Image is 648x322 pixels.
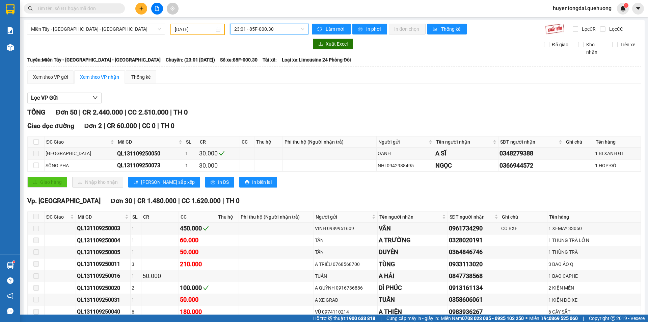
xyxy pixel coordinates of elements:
span: | [104,122,105,130]
span: | [134,197,136,205]
span: ĐC Giao [46,138,109,146]
th: Phí thu hộ (Người nhận trả) [239,212,314,223]
span: ĐC Giao [46,213,69,221]
span: huyentongdai.quehuong [547,4,617,13]
span: CR 1.480.000 [137,197,177,205]
td: QL131109250004 [76,234,130,246]
div: QL131109250073 [117,161,183,170]
div: 180.000 [180,307,215,317]
span: copyright [611,316,615,321]
div: 100.000 [180,283,215,293]
th: Phí thu hộ (Người nhận trả) [283,137,377,148]
span: file-add [155,6,159,11]
div: 210.000 [180,259,215,269]
span: search [28,6,33,11]
div: 1 THÙNG TRÀ [548,248,640,256]
div: 6 [132,308,140,316]
img: solution-icon [7,27,14,34]
span: In biên lai [252,178,272,186]
span: Thống kê [441,25,461,33]
input: Tìm tên, số ĐT hoặc mã đơn [37,5,117,12]
span: Chuyến: (23:01 [DATE]) [166,56,215,64]
div: QL131109250020 [77,284,129,292]
div: QL131109250005 [77,248,129,256]
td: A TRƯỜNG [378,234,448,246]
span: Số xe: 85F-000.30 [220,56,258,64]
div: TẤN [315,248,376,256]
div: 3 BAO ÁO Q [548,261,640,268]
span: Làm mới [326,25,345,33]
td: VÂN [378,223,448,234]
div: 50.000 [180,295,215,304]
span: ⚪️ [525,317,528,320]
span: Đơn 50 [56,108,77,116]
td: 0364846746 [448,246,500,258]
div: QL131109250031 [77,296,129,304]
div: VŨ 0974110214 [315,308,376,316]
span: bar-chart [433,27,438,32]
td: QL131109250016 [76,270,130,282]
div: QL131109250050 [117,149,183,158]
span: Lọc CR [579,25,597,33]
button: downloadXuất Excel [313,39,353,49]
div: 1 [132,237,140,244]
th: SL [131,212,141,223]
div: 2 KIỆN MỀN [548,284,640,292]
div: A TRƯỜNG [379,236,447,245]
td: 0961734290 [448,223,500,234]
span: Mã GD [118,138,177,146]
span: Tài xế: [263,56,277,64]
div: Thống kê [131,73,151,81]
span: [PERSON_NAME] sắp xếp [141,178,195,186]
td: 0933113020 [448,258,500,270]
button: printerIn DS [205,177,234,188]
span: TH 0 [173,108,188,116]
div: 2 [132,284,140,292]
span: | [139,122,140,130]
span: Kho nhận [584,41,607,56]
div: NHI 0942988495 [378,162,433,169]
strong: 0708 023 035 - 0935 103 250 [462,316,524,321]
span: CR 60.000 [107,122,137,130]
div: 450.000 [180,224,215,233]
div: 50.000 [180,247,215,257]
span: Tên người nhận [379,213,441,221]
div: 0983936267 [449,307,499,317]
button: file-add [151,3,163,15]
div: 0364846746 [449,247,499,257]
div: VÂN [379,224,447,233]
div: 60.000 [180,236,215,245]
button: Lọc VP Gửi [27,93,102,103]
th: Ghi chú [500,212,547,223]
span: | [79,108,81,116]
td: 0358606061 [448,294,500,306]
div: 1 KIỆN ĐỒ XE [548,296,640,304]
span: sort-ascending [134,180,138,185]
span: | [380,315,381,322]
span: check [203,285,209,291]
span: download [318,42,323,47]
span: CR 2.440.000 [82,108,123,116]
span: Lọc VP Gửi [31,94,58,102]
div: 1 XEMAY 33050 [548,225,640,232]
img: warehouse-icon [7,262,14,269]
span: Tên người nhận [436,138,491,146]
div: A QUỲNH 0916736886 [315,284,376,292]
td: 0913161134 [448,282,500,294]
div: Xem theo VP gửi [33,73,68,81]
span: printer [358,27,363,32]
div: 1 THUNG TRÀ LỚN [548,237,640,244]
td: QL131109250031 [76,294,130,306]
div: 1 [185,150,196,157]
img: icon-new-feature [620,5,626,11]
div: CÓ BXE [501,225,546,232]
div: 0348279388 [500,149,563,158]
div: 0366944572 [500,161,563,170]
strong: 0369 525 060 [549,316,578,321]
span: Miền Nam [441,315,524,322]
td: TUẤN [378,294,448,306]
div: A XE GRAD [315,296,376,304]
span: aim [170,6,175,11]
div: 0933113020 [449,259,499,269]
div: 50.000 [142,271,178,281]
